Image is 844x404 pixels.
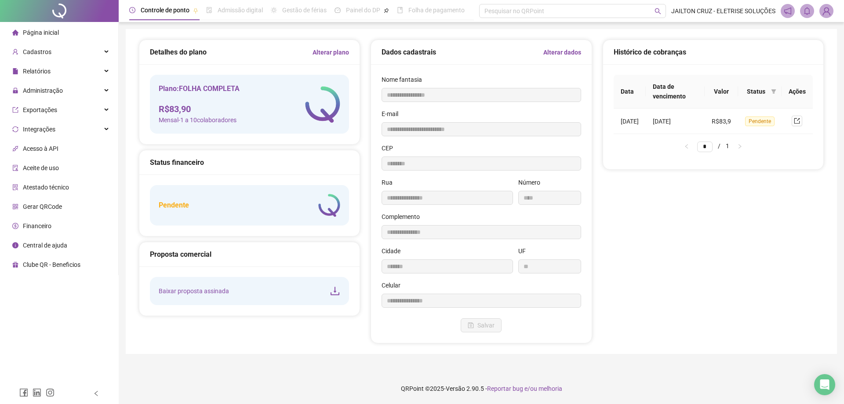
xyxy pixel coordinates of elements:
button: Salvar [461,318,502,332]
span: Administração [23,87,63,94]
span: Gerar QRCode [23,203,62,210]
span: Versão [446,385,465,392]
span: right [737,144,742,149]
div: Open Intercom Messenger [814,374,835,395]
td: [DATE] [614,109,646,134]
span: export [794,118,800,124]
div: Histórico de cobranças [614,47,813,58]
span: file-done [206,7,212,13]
div: Status financeiro [150,157,349,168]
li: 1/1 [697,141,729,152]
li: Página anterior [680,141,694,152]
span: file [12,68,18,74]
span: audit [12,165,18,171]
span: Reportar bug e/ou melhoria [487,385,562,392]
span: gift [12,262,18,268]
span: left [684,144,689,149]
span: sun [271,7,277,13]
label: Número [518,178,546,187]
label: Celular [382,280,406,290]
span: Pendente [745,116,775,126]
span: qrcode [12,204,18,210]
span: Status [745,87,768,96]
img: 94463 [820,4,833,18]
span: Admissão digital [218,7,263,14]
span: facebook [19,388,28,397]
span: instagram [46,388,55,397]
span: api [12,146,18,152]
span: Financeiro [23,222,51,229]
span: export [12,107,18,113]
span: Atestado técnico [23,184,69,191]
label: UF [518,246,531,256]
h4: R$ 83,90 [159,103,240,115]
h5: Pendente [159,200,189,211]
span: Exportações [23,106,57,113]
h5: Detalhes do plano [150,47,207,58]
span: Acesso à API [23,145,58,152]
a: Alterar dados [543,47,581,57]
span: Clube QR - Beneficios [23,261,80,268]
footer: QRPoint © 2025 - 2.90.5 - [119,373,844,404]
label: Nome fantasia [382,75,428,84]
span: book [397,7,403,13]
span: JAILTON CRUZ - ELETRISE SOLUÇÕES [671,6,775,16]
label: Rua [382,178,398,187]
td: [DATE] [646,109,705,134]
span: notification [784,7,792,15]
span: Relatórios [23,68,51,75]
span: solution [12,184,18,190]
button: right [733,141,747,152]
li: Próxima página [733,141,747,152]
th: Data [614,75,646,109]
span: sync [12,126,18,132]
h5: Plano: FOLHA COMPLETA [159,84,240,94]
span: Controle de ponto [141,7,189,14]
img: logo-atual-colorida-simples.ef1a4d5a9bda94f4ab63.png [318,194,340,217]
span: Mensal - 1 a 10 colaboradores [159,115,240,125]
span: linkedin [33,388,41,397]
span: bell [803,7,811,15]
td: R$83,9 [705,109,738,134]
button: left [680,141,694,152]
span: clock-circle [129,7,135,13]
span: dashboard [335,7,341,13]
span: pushpin [193,8,198,13]
span: dollar [12,223,18,229]
th: Valor [705,75,738,109]
label: Cidade [382,246,406,256]
span: user-add [12,49,18,55]
img: logo-atual-colorida-simples.ef1a4d5a9bda94f4ab63.png [305,86,340,123]
span: / [718,142,720,149]
div: Proposta comercial [150,249,349,260]
label: CEP [382,143,399,153]
span: info-circle [12,242,18,248]
span: Central de ajuda [23,242,67,249]
span: Cadastros [23,48,51,55]
label: Complemento [382,212,426,222]
span: download [330,286,340,296]
span: Página inicial [23,29,59,36]
span: home [12,29,18,36]
span: Baixar proposta assinada [159,286,229,296]
th: Data de vencimento [646,75,705,109]
th: Ações [782,75,813,109]
span: filter [771,89,776,94]
span: lock [12,87,18,94]
span: Aceite de uso [23,164,59,171]
a: Alterar plano [313,47,349,57]
span: search [655,8,661,15]
span: filter [769,85,778,98]
label: E-mail [382,109,404,119]
span: left [93,390,99,397]
span: Folha de pagamento [408,7,465,14]
span: Integrações [23,126,55,133]
span: pushpin [384,8,389,13]
h5: Dados cadastrais [382,47,436,58]
span: Painel do DP [346,7,380,14]
span: Gestão de férias [282,7,327,14]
